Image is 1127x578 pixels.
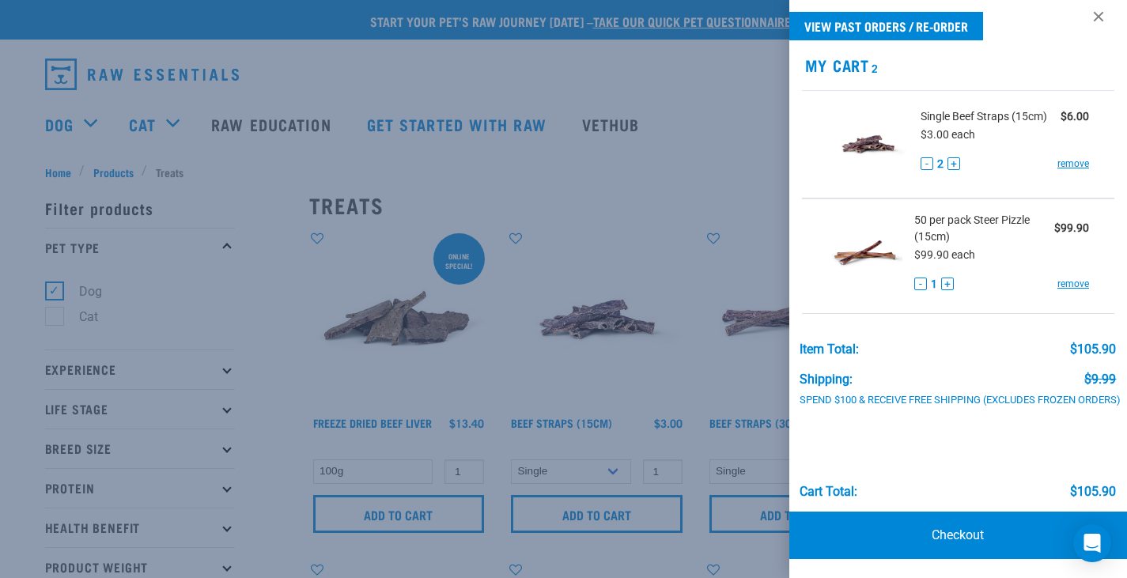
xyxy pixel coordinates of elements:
[800,342,859,357] div: Item Total:
[1054,221,1089,234] strong: $99.90
[1070,485,1116,499] div: $105.90
[800,372,853,387] div: Shipping:
[914,212,1054,245] span: 50 per pack Steer Pizzle (15cm)
[1073,524,1111,562] div: Open Intercom Messenger
[800,485,857,499] div: Cart total:
[921,108,1047,125] span: Single Beef Straps (15cm)
[921,128,975,141] span: $3.00 each
[789,12,983,40] a: View past orders / re-order
[827,104,909,185] img: Beef Straps (15cm)
[1070,342,1116,357] div: $105.90
[941,278,954,290] button: +
[1084,372,1116,387] s: $9.99
[1057,277,1089,291] a: remove
[914,278,927,290] button: -
[914,248,975,261] span: $99.90 each
[869,65,879,70] span: 2
[947,157,960,170] button: +
[937,156,944,172] span: 2
[921,157,933,170] button: -
[1061,110,1089,123] strong: $6.00
[1057,157,1089,171] a: remove
[931,276,937,293] span: 1
[827,212,903,293] img: Steer Pizzle (15cm)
